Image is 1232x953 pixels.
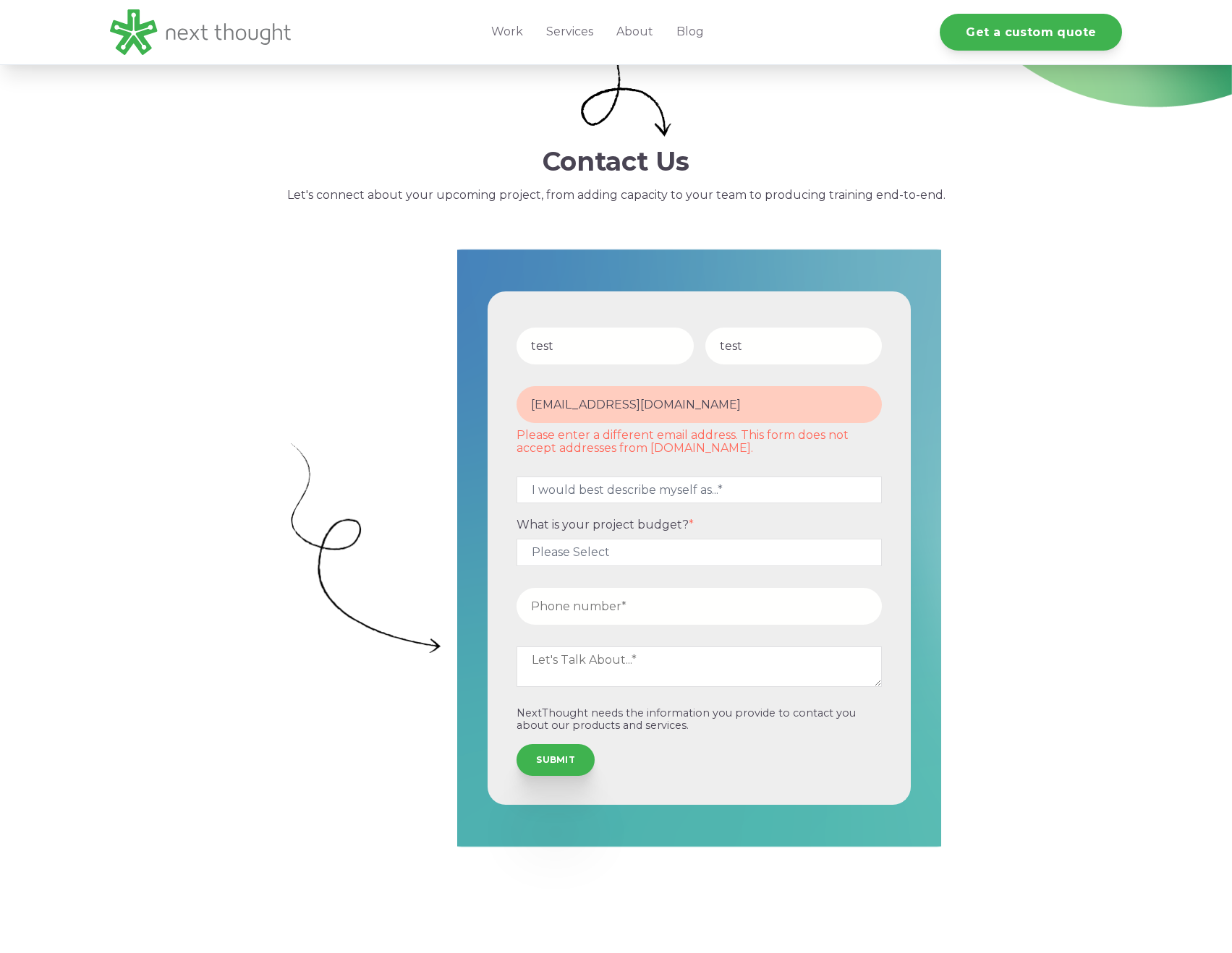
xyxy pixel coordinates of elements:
[517,386,882,423] input: Email Address*
[110,186,1123,205] p: Let's connect about your upcoming project, from adding capacity to your team to producing trainin...
[110,147,1123,176] h2: Contact Us
[517,429,882,455] label: Please enter a different email address. This form does not accept addresses from [DOMAIN_NAME].
[517,328,694,364] input: First Name*
[517,744,595,776] input: SUBMIT
[940,14,1122,51] a: Get a custom quote
[517,707,882,732] p: NextThought needs the information you provide to contact you about our products and services.
[581,33,671,137] img: Small curly arrow
[110,9,291,55] img: LG - NextThought Logo
[517,588,882,625] input: Phone number*
[291,443,441,653] img: Big curly arrow
[705,328,883,364] input: Last Name*
[517,518,689,531] span: What is your project budget?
